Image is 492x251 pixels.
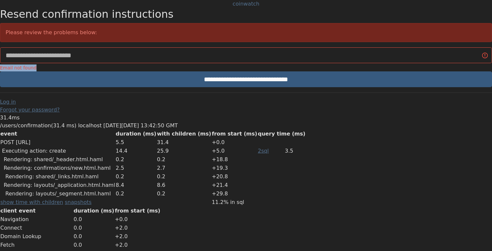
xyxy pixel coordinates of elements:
td: duration of this step and its children [157,147,211,155]
span: localhost [DATE][DATE] 13:42:50 GMT [78,122,178,129]
td: 0.0 [73,215,114,224]
span: + [115,233,119,239]
span: + [115,225,119,231]
td: time elapsed since profiling started [211,164,258,172]
a: 2 [258,148,269,154]
td: duration of this step and its children [157,181,211,189]
td: 0.0 [114,215,160,224]
td: 2.0 [114,232,160,241]
span: + [212,182,216,188]
td: time elapsed since profiling started [211,155,258,164]
td: time elapsed since profiling started [211,138,258,147]
td: time elapsed since profiling started [211,181,258,189]
th: duration (ms) [73,207,114,215]
span: + [212,139,216,145]
td: 2.0 [114,241,160,249]
th: with children (ms) [157,130,211,138]
td: duration of this step and its children [157,164,211,172]
span: sql [261,148,269,154]
td: duration of this step without any children's durations [115,138,157,147]
th: from start (ms) [211,130,258,138]
td: duration of this step without any children's durations [115,189,157,198]
td: duration of this step and its children [157,172,211,181]
td: time elapsed since profiling started [211,172,258,181]
td: aggregate duration of all queries in this step (excludes children) [284,147,306,155]
th: from start (ms) [114,207,160,215]
span: + [212,165,216,171]
td: time elapsed since profiling started [211,189,258,198]
td: 0.0 [73,241,114,249]
span: + [115,216,119,222]
td: duration of this step and its children [157,189,211,198]
span: + [212,156,216,163]
span: (31.4 ms) [51,122,76,129]
td: duration of this step without any children's durations [115,147,157,155]
td: duration of this step and its children [157,155,211,164]
span: + [212,148,216,154]
td: 2 queries spent 3.5 ms of total request time [211,198,284,207]
span: % in sql [224,199,244,205]
td: duration of this step without any children's durations [115,181,157,189]
th: duration (ms) [115,130,157,138]
td: duration of this step without any children's durations [115,164,157,172]
td: 2.0 [114,224,160,232]
td: 0.0 [73,224,114,232]
span: ms [12,114,20,121]
span: + [115,242,119,248]
a: toggles column with aggregate child durations [0,199,63,205]
span: + [212,190,216,197]
td: duration of this step and its children [157,138,211,147]
a: coinwatch [233,1,259,7]
td: duration of this step without any children's durations [115,155,157,164]
span: + [212,173,216,180]
td: time elapsed since profiling started [211,147,258,155]
td: 0.0 [73,232,114,241]
a: snapshots [65,199,91,205]
th: query time (ms) [258,130,306,138]
td: duration of this step without any children's durations [115,172,157,181]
